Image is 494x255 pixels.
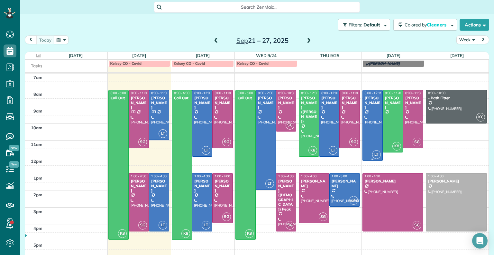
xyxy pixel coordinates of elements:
[320,53,339,58] a: Thu 9/25
[349,22,362,28] span: Filters:
[428,96,485,100] div: - Bath Fitter
[138,221,147,230] span: SG
[110,61,142,66] span: Kelsey CO - Covid
[131,96,147,110] div: [PERSON_NAME]
[33,75,42,80] span: 7am
[301,174,316,178] span: 1:00 - 4:00
[331,179,358,188] div: [PERSON_NAME]
[214,179,231,193] div: [PERSON_NAME]
[341,96,358,110] div: [PERSON_NAME]
[392,142,401,151] span: K8
[222,138,231,146] span: SG
[278,179,294,211] div: [PERSON_NAME] ([DEMOGRAPHIC_DATA]) Peak
[460,19,489,31] button: Actions
[413,221,421,230] span: SG
[214,96,231,110] div: [PERSON_NAME]
[202,221,210,230] span: LT
[238,91,253,95] span: 8:00 - 5:00
[427,22,447,28] span: Cleaners
[69,53,83,58] a: [DATE]
[342,91,359,95] span: 8:00 - 11:30
[33,92,42,97] span: 8am
[308,146,317,155] span: K8
[329,146,337,155] span: LT
[245,229,254,238] span: K8
[258,96,274,110] div: [PERSON_NAME]
[385,96,401,110] div: [PERSON_NAME]
[387,53,400,58] a: [DATE]
[181,229,190,238] span: K8
[237,96,254,100] div: Call Out
[159,221,167,230] span: LT
[365,91,382,95] span: 8:00 - 12:15
[301,91,318,95] span: 8:00 - 12:00
[363,22,380,28] span: Default
[472,233,488,249] div: Open Intercom Messenger
[349,196,358,205] span: LT
[194,91,212,95] span: 8:00 - 12:00
[237,61,269,66] span: Kelsey CO - Covid
[428,179,485,183] div: [PERSON_NAME]
[174,96,190,100] div: Call Out
[194,174,210,178] span: 1:00 - 4:30
[301,179,327,188] div: [PERSON_NAME]
[256,53,277,58] a: Wed 9/24
[111,91,126,95] span: 8:00 - 5:00
[131,179,147,193] div: [PERSON_NAME]
[278,174,294,178] span: 1:00 - 4:30
[131,174,146,178] span: 1:00 - 4:30
[278,91,296,95] span: 8:00 - 10:30
[278,96,294,110] div: [PERSON_NAME]
[174,91,189,95] span: 8:00 - 5:00
[405,96,421,110] div: [PERSON_NAME]
[413,138,421,146] span: SG
[301,96,317,123] div: [PERSON_NAME] ([PERSON_NAME])
[286,121,294,130] span: SG
[31,142,42,147] span: 11am
[321,96,337,110] div: [PERSON_NAME]
[369,61,400,66] span: [PERSON_NAME]
[393,19,457,31] button: Colored byCleaners
[450,53,464,58] a: [DATE]
[428,91,445,95] span: 8:00 - 10:00
[321,91,339,95] span: 8:00 - 12:00
[174,61,205,66] span: Kelsey CO - Covid
[159,129,167,138] span: LT
[33,226,42,231] span: 4pm
[138,138,147,146] span: SG
[385,91,402,95] span: 8:00 - 11:45
[9,161,19,168] span: New
[194,96,210,110] div: [PERSON_NAME]
[33,209,42,214] span: 3pm
[31,159,42,164] span: 12pm
[202,146,210,155] span: LT
[9,145,19,151] span: New
[476,113,485,122] span: KC
[258,91,273,95] span: 8:00 - 2:00
[215,174,230,178] span: 1:00 - 4:00
[151,96,167,110] div: [PERSON_NAME]
[349,138,358,146] span: SG
[364,96,381,110] div: [PERSON_NAME]
[33,192,42,197] span: 2pm
[456,35,478,44] button: Week
[236,36,248,44] span: Sep
[31,125,42,130] span: 10am
[405,22,449,28] span: Colored by
[151,91,169,95] span: 8:00 - 11:00
[332,174,347,178] span: 1:00 - 3:00
[338,19,390,31] button: Filters: Default
[132,53,146,58] a: [DATE]
[151,179,167,193] div: [PERSON_NAME]
[222,212,231,221] span: SG
[36,35,54,44] button: today
[477,35,489,44] button: next
[110,96,127,100] div: Call Out
[222,37,303,44] h2: 21 – 27, 2025
[25,35,37,44] button: prev
[131,91,148,95] span: 8:00 - 11:30
[215,91,232,95] span: 8:00 - 11:30
[33,108,42,113] span: 9am
[33,175,42,181] span: 1pm
[319,212,327,221] span: SG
